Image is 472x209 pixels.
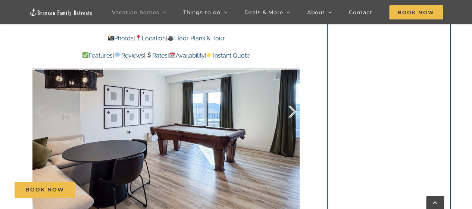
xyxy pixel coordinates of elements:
[82,52,88,58] img: ✅
[25,187,64,193] span: Book Now
[135,35,166,42] a: Location
[146,52,168,59] a: Rates
[183,10,221,15] span: Things to do
[389,5,443,19] span: Book Now
[108,35,114,41] img: 📸
[349,10,372,15] span: Contact
[114,52,144,59] a: Reviews
[82,52,113,59] a: Features
[207,52,213,58] img: 👉
[15,182,75,198] a: Book Now
[167,35,225,42] a: Floor Plans & Tour
[32,51,300,61] p: | | | |
[168,35,174,41] img: 🎥
[29,8,93,16] img: Branson Family Retreats Logo
[32,34,300,43] p: | |
[146,52,152,58] img: 💲
[169,52,205,59] a: Availability
[112,10,159,15] span: Vacation homes
[115,52,121,58] img: 💬
[169,52,175,58] img: 📆
[107,35,134,42] a: Photos
[135,35,141,41] img: 📍
[307,10,325,15] span: About
[206,52,250,59] a: Instant Quote
[244,10,283,15] span: Deals & More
